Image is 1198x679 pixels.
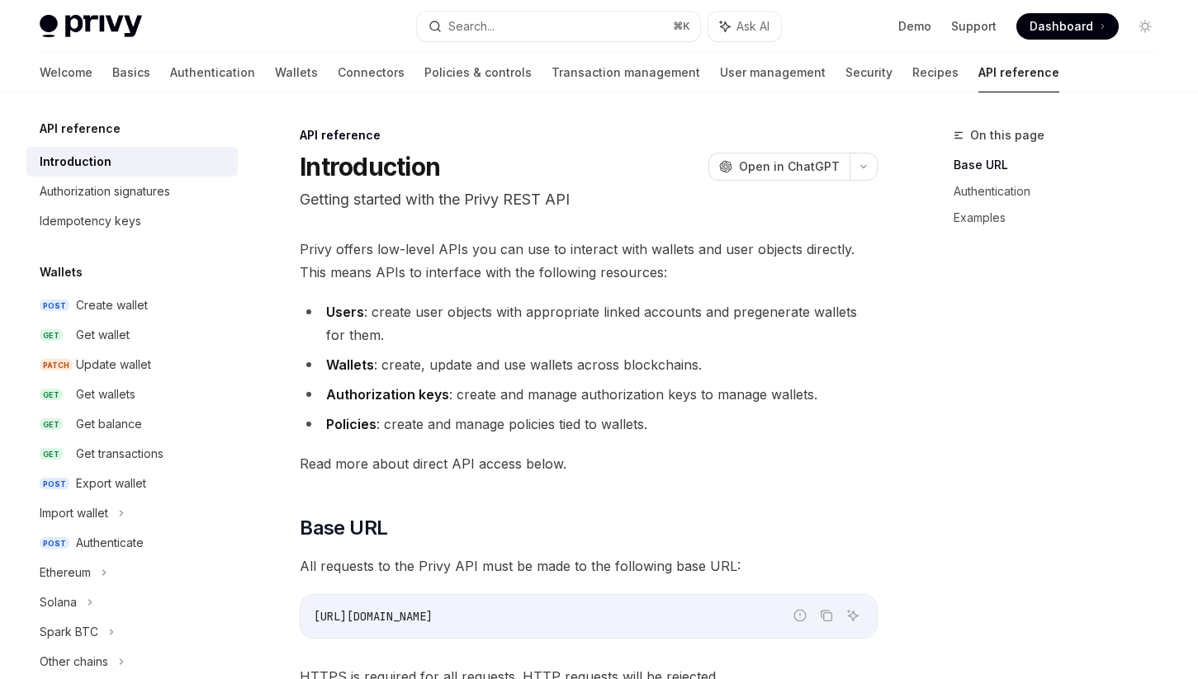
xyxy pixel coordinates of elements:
[40,359,73,371] span: PATCH
[40,418,63,431] span: GET
[40,537,69,549] span: POST
[326,304,364,320] strong: Users
[816,605,837,626] button: Copy the contents from the code block
[736,18,769,35] span: Ask AI
[300,152,440,182] h1: Introduction
[76,384,135,404] div: Get wallets
[1016,13,1119,40] a: Dashboard
[112,53,150,92] a: Basics
[40,622,98,642] div: Spark BTC
[26,528,238,558] a: POSTAuthenticate
[314,609,433,624] span: [URL][DOMAIN_NAME]
[951,18,997,35] a: Support
[40,53,92,92] a: Welcome
[26,409,238,439] a: GETGet balance
[26,177,238,206] a: Authorization signatures
[26,439,238,469] a: GETGet transactions
[845,53,893,92] a: Security
[552,53,700,92] a: Transaction management
[76,355,151,375] div: Update wallet
[26,147,238,177] a: Introduction
[300,127,878,144] div: API reference
[26,290,238,320] a: POSTCreate wallet
[40,15,142,38] img: light logo
[326,416,376,432] strong: Policies
[40,563,91,582] div: Ethereum
[300,452,878,475] span: Read more about direct API access below.
[708,12,781,41] button: Ask AI
[26,380,238,409] a: GETGet wallets
[76,533,144,553] div: Authenticate
[40,299,69,312] span: POST
[40,503,108,523] div: Import wallet
[76,295,148,315] div: Create wallet
[954,152,1172,178] a: Base URL
[720,53,826,92] a: User management
[954,205,1172,231] a: Examples
[170,53,255,92] a: Authentication
[1132,13,1158,40] button: Toggle dark mode
[739,158,840,175] span: Open in ChatGPT
[26,206,238,236] a: Idempotency keys
[40,211,141,231] div: Idempotency keys
[300,413,878,436] li: : create and manage policies tied to wallets.
[40,152,111,172] div: Introduction
[76,474,146,493] div: Export wallet
[912,53,959,92] a: Recipes
[708,153,850,181] button: Open in ChatGPT
[673,20,690,33] span: ⌘ K
[417,12,700,41] button: Search...⌘K
[275,53,318,92] a: Wallets
[1030,18,1093,35] span: Dashboard
[40,652,108,672] div: Other chains
[76,325,130,345] div: Get wallet
[448,17,495,36] div: Search...
[326,356,374,373] strong: Wallets
[40,329,63,342] span: GET
[40,262,83,282] h5: Wallets
[40,389,63,401] span: GET
[40,448,63,460] span: GET
[300,300,878,347] li: : create user objects with appropriate linked accounts and pregenerate wallets for them.
[326,386,449,403] strong: Authorization keys
[898,18,931,35] a: Demo
[424,53,532,92] a: Policies & controls
[338,53,405,92] a: Connectors
[300,353,878,376] li: : create, update and use wallets across blockchains.
[76,414,142,434] div: Get balance
[26,350,238,380] a: PATCHUpdate wallet
[40,182,170,201] div: Authorization signatures
[40,592,77,612] div: Solana
[40,119,121,139] h5: API reference
[789,605,811,626] button: Report incorrect code
[300,515,387,541] span: Base URL
[978,53,1059,92] a: API reference
[26,469,238,498] a: POSTExport wallet
[26,320,238,350] a: GETGet wallet
[300,188,878,211] p: Getting started with the Privy REST API
[300,383,878,406] li: : create and manage authorization keys to manage wallets.
[300,238,878,284] span: Privy offers low-level APIs you can use to interact with wallets and user objects directly. This ...
[970,125,1044,145] span: On this page
[954,178,1172,205] a: Authentication
[300,554,878,578] span: All requests to the Privy API must be made to the following base URL:
[842,605,864,626] button: Ask AI
[40,478,69,490] span: POST
[76,444,163,464] div: Get transactions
